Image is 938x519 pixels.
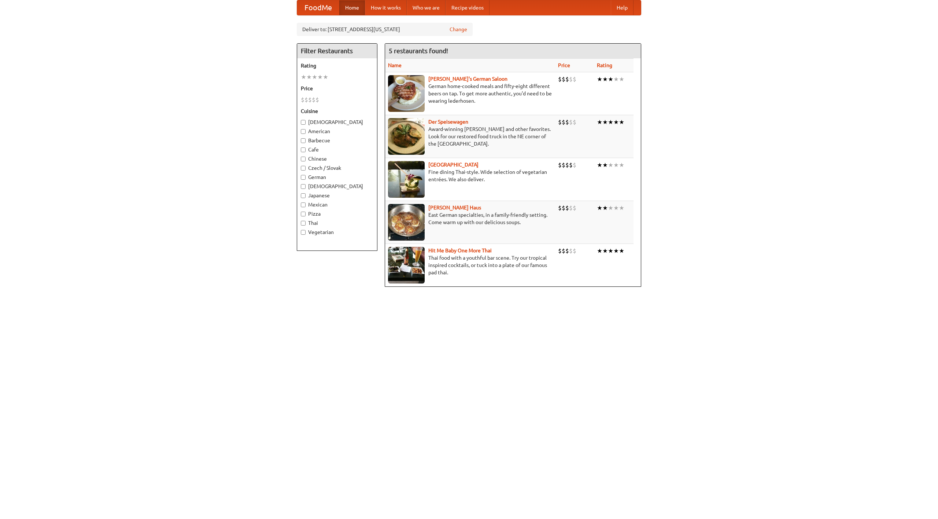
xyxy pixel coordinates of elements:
li: $ [573,118,576,126]
a: Der Speisewagen [428,119,468,125]
li: ★ [602,118,608,126]
li: $ [315,96,319,104]
li: ★ [608,204,613,212]
li: ★ [306,73,312,81]
a: Rating [597,62,612,68]
li: $ [304,96,308,104]
li: $ [569,204,573,212]
li: ★ [608,75,613,83]
li: $ [565,75,569,83]
img: kohlhaus.jpg [388,204,425,241]
li: $ [573,75,576,83]
input: Thai [301,221,306,226]
input: Cafe [301,147,306,152]
a: Who we are [407,0,446,15]
a: Recipe videos [446,0,490,15]
li: $ [569,118,573,126]
li: $ [573,161,576,169]
li: ★ [597,75,602,83]
li: $ [562,161,565,169]
li: ★ [619,247,624,255]
a: Change [450,26,467,33]
a: Price [558,62,570,68]
li: ★ [597,118,602,126]
li: ★ [312,73,317,81]
li: ★ [323,73,328,81]
li: $ [558,247,562,255]
li: $ [558,204,562,212]
input: German [301,175,306,180]
li: ★ [613,75,619,83]
a: [PERSON_NAME] Haus [428,205,481,211]
input: Mexican [301,202,306,207]
li: ★ [619,161,624,169]
li: ★ [602,161,608,169]
a: Hit Me Baby One More Thai [428,248,492,253]
li: $ [569,75,573,83]
p: East German specialties, in a family-friendly setting. Come warm up with our delicious soups. [388,211,552,226]
ng-pluralize: 5 restaurants found! [389,47,448,54]
label: Japanese [301,192,373,199]
li: $ [565,118,569,126]
li: ★ [301,73,306,81]
li: $ [558,161,562,169]
li: $ [569,247,573,255]
li: $ [558,118,562,126]
li: ★ [597,204,602,212]
h5: Rating [301,62,373,69]
img: satay.jpg [388,161,425,198]
a: [GEOGRAPHIC_DATA] [428,162,479,168]
li: ★ [619,75,624,83]
li: $ [312,96,315,104]
li: ★ [597,247,602,255]
li: $ [562,247,565,255]
a: How it works [365,0,407,15]
input: Czech / Slovak [301,166,306,171]
li: $ [573,247,576,255]
input: Vegetarian [301,230,306,235]
li: $ [569,161,573,169]
label: Pizza [301,210,373,218]
input: Pizza [301,212,306,216]
a: FoodMe [297,0,339,15]
input: Barbecue [301,138,306,143]
input: [DEMOGRAPHIC_DATA] [301,120,306,125]
li: ★ [317,73,323,81]
li: ★ [613,118,619,126]
li: $ [308,96,312,104]
p: Thai food with a youthful bar scene. Try our tropical inspired cocktails, or tuck into a plate of... [388,254,552,276]
li: $ [565,247,569,255]
label: Chinese [301,155,373,162]
li: $ [565,161,569,169]
a: Name [388,62,402,68]
label: Thai [301,219,373,227]
input: American [301,129,306,134]
li: $ [573,204,576,212]
li: $ [562,75,565,83]
label: Cafe [301,146,373,153]
li: ★ [608,247,613,255]
li: ★ [613,161,619,169]
input: Japanese [301,193,306,198]
li: ★ [619,204,624,212]
label: Czech / Slovak [301,164,373,172]
li: $ [565,204,569,212]
a: Home [339,0,365,15]
label: Vegetarian [301,229,373,236]
li: ★ [597,161,602,169]
label: [DEMOGRAPHIC_DATA] [301,118,373,126]
p: German home-cooked meals and fifty-eight different beers on tap. To get more authentic, you'd nee... [388,83,552,105]
a: [PERSON_NAME]'s German Saloon [428,76,507,82]
label: Barbecue [301,137,373,144]
h5: Cuisine [301,107,373,115]
label: German [301,173,373,181]
div: Deliver to: [STREET_ADDRESS][US_STATE] [297,23,473,36]
li: $ [562,204,565,212]
li: $ [562,118,565,126]
li: ★ [608,161,613,169]
li: $ [558,75,562,83]
li: ★ [602,75,608,83]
